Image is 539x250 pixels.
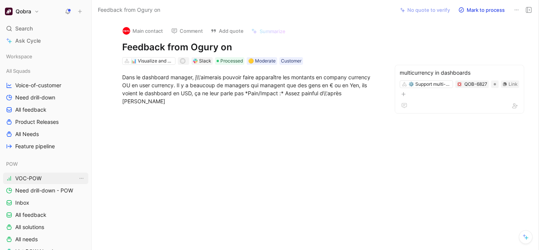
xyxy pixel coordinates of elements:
[3,116,88,128] a: Product Releases
[180,59,185,63] div: n
[6,160,18,168] span: POW
[78,94,85,101] button: View actions
[207,26,247,36] button: Add quote
[3,128,88,140] a: All Needs
[3,104,88,115] a: All feedback
[509,80,518,88] div: Link
[78,236,85,243] button: View actions
[15,82,61,89] span: Voice-of-customer
[168,26,206,36] button: Comment
[248,57,276,65] div: 🟡 Moderate
[78,130,85,138] button: View actions
[15,211,46,219] span: All feedback
[3,141,88,152] a: Feature pipeline
[3,185,88,196] a: Need drill-down - POW
[122,41,380,53] h1: Feedback from Ogury on
[15,143,55,150] span: Feature pipeline
[3,92,88,103] a: Need drill-down
[15,24,33,33] span: Search
[78,187,85,194] button: View actions
[397,5,453,15] button: No quote to verify
[78,175,85,182] button: View actions
[400,68,519,77] div: multicurrency in dashboards
[3,6,41,17] button: QobraQobra
[3,65,88,77] div: All Squads
[6,53,32,60] span: Workspace
[215,57,244,65] div: Processed
[78,143,85,150] button: View actions
[15,94,55,101] span: Need drill-down
[457,82,462,87] button: 💢
[260,28,285,35] span: Summarize
[3,173,88,184] a: VOC-POWView actions
[78,106,85,114] button: View actions
[3,158,88,170] div: POW
[3,209,88,221] a: All feedback
[78,199,85,207] button: View actions
[78,82,85,89] button: View actions
[15,187,73,194] span: Need drill-down - POW
[15,36,41,45] span: Ask Cycle
[122,73,380,105] div: Dans le dashboard manager, j\\'aimerais pouvoir faire apparaître les montants en company currency...
[5,8,13,15] img: Qobra
[464,80,487,88] div: QOB-6827
[15,223,44,231] span: All solutions
[78,223,85,231] button: View actions
[123,27,130,35] img: logo
[15,236,38,243] span: All needs
[16,8,31,15] h1: Qobra
[3,197,88,208] a: Inbox
[3,221,88,233] a: All solutions
[3,23,88,34] div: Search
[15,118,59,126] span: Product Releases
[457,82,462,87] img: 💢
[78,211,85,219] button: View actions
[455,5,508,15] button: Mark to process
[15,106,46,114] span: All feedback
[408,80,451,88] div: ⚙️ Support multi-currency
[3,35,88,46] a: Ask Cycle
[15,130,39,138] span: All Needs
[3,80,88,91] a: Voice-of-customer
[15,175,41,182] span: VOC-POW
[3,65,88,152] div: All SquadsVoice-of-customerNeed drill-downAll feedbackProduct ReleasesAll NeedsFeature pipeline
[78,118,85,126] button: View actions
[6,67,30,75] span: All Squads
[281,57,301,65] div: Customer
[98,5,160,14] span: Feedback from Ogury on
[119,25,166,37] button: logoMain contact
[3,51,88,62] div: Workspace
[131,57,174,65] div: 📊 Visualize and monitor insights
[248,26,289,37] button: Summarize
[220,57,243,65] span: Processed
[3,234,88,245] a: All needs
[15,199,29,207] span: Inbox
[199,57,211,65] div: Slack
